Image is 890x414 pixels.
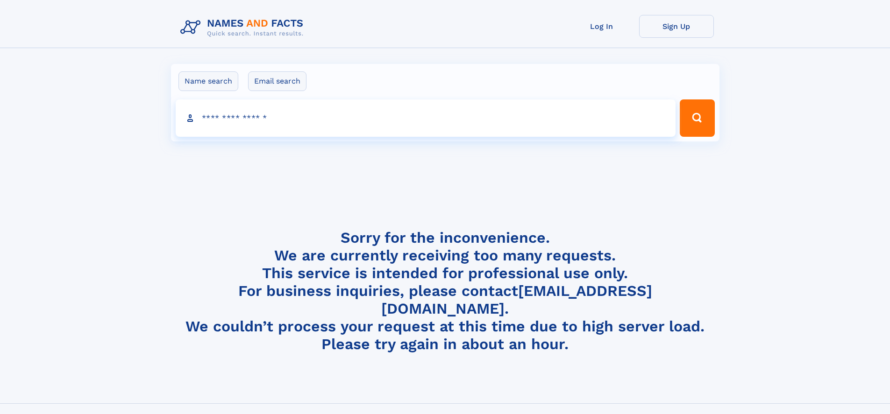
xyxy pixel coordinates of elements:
[381,282,652,317] a: [EMAIL_ADDRESS][DOMAIN_NAME]
[680,99,714,137] button: Search Button
[178,71,238,91] label: Name search
[564,15,639,38] a: Log In
[248,71,306,91] label: Email search
[177,229,714,353] h4: Sorry for the inconvenience. We are currently receiving too many requests. This service is intend...
[176,99,676,137] input: search input
[177,15,311,40] img: Logo Names and Facts
[639,15,714,38] a: Sign Up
